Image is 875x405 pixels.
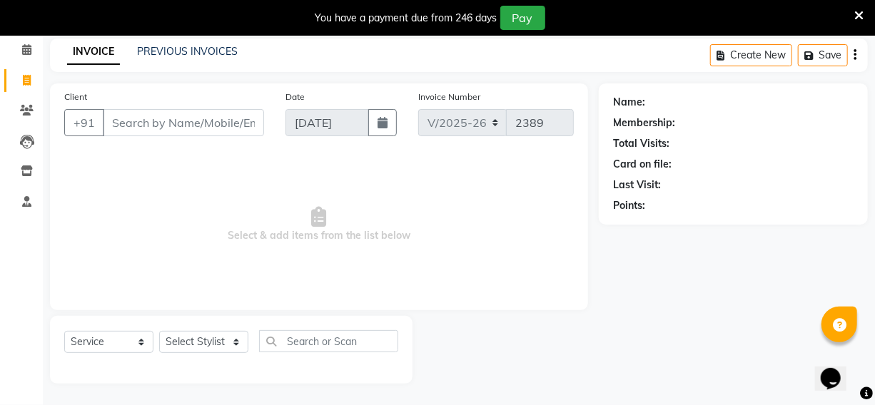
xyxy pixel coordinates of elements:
[815,348,861,391] iframe: chat widget
[613,95,645,110] div: Name:
[613,136,669,151] div: Total Visits:
[500,6,545,30] button: Pay
[418,91,480,103] label: Invoice Number
[798,44,848,66] button: Save
[710,44,792,66] button: Create New
[613,178,661,193] div: Last Visit:
[137,45,238,58] a: PREVIOUS INVOICES
[103,109,264,136] input: Search by Name/Mobile/Email/Code
[613,116,675,130] div: Membership:
[315,11,497,26] div: You have a payment due from 246 days
[613,198,645,213] div: Points:
[67,39,120,65] a: INVOICE
[259,330,398,352] input: Search or Scan
[64,153,574,296] span: Select & add items from the list below
[613,157,672,172] div: Card on file:
[64,109,104,136] button: +91
[64,91,87,103] label: Client
[285,91,305,103] label: Date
